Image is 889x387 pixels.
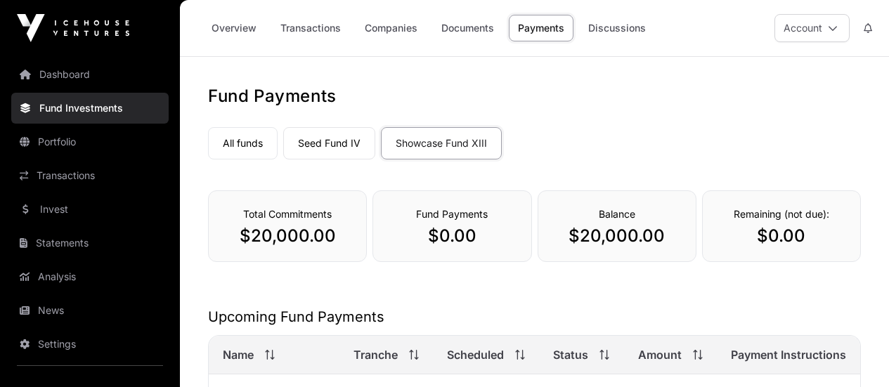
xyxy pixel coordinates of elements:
span: Remaining (not due): [734,208,829,220]
a: Dashboard [11,59,169,90]
a: Analysis [11,261,169,292]
p: $20,000.00 [552,225,682,247]
a: Showcase Fund XIII [381,127,502,159]
p: $0.00 [717,225,846,247]
span: Scheduled [447,346,504,363]
span: Tranche [353,346,398,363]
a: Fund Investments [11,93,169,124]
span: Status [553,346,588,363]
span: Name [223,346,254,363]
a: Statements [11,228,169,258]
a: Portfolio [11,126,169,157]
img: Icehouse Ventures Logo [17,14,129,42]
span: Fund Payments [416,208,488,220]
h2: Upcoming Fund Payments [208,307,861,327]
span: Payment Instructions [731,346,846,363]
a: Companies [356,15,427,41]
a: Discussions [579,15,655,41]
a: News [11,295,169,326]
span: Balance [599,208,635,220]
a: Invest [11,194,169,225]
a: Transactions [11,160,169,191]
a: Seed Fund IV [283,127,375,159]
h1: Fund Payments [208,85,861,107]
a: Settings [11,329,169,360]
span: Total Commitments [243,208,332,220]
button: Account [774,14,850,42]
p: $20,000.00 [223,225,352,247]
a: Transactions [271,15,350,41]
a: All funds [208,127,278,159]
p: $0.00 [387,225,517,247]
a: Payments [509,15,573,41]
a: Documents [432,15,503,41]
span: Amount [638,346,682,363]
a: Overview [202,15,266,41]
